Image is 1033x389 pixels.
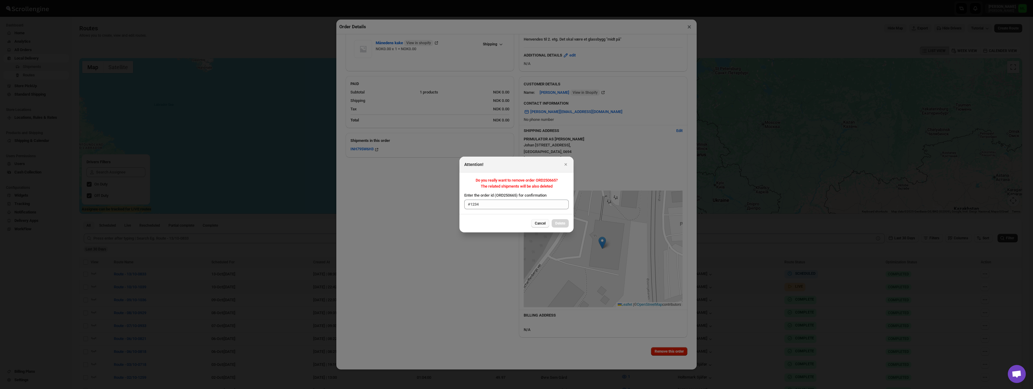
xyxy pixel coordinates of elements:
[1008,365,1026,383] div: Open chat
[464,183,569,189] div: The related shipments will be also deleted
[464,200,569,209] input: #1234
[464,161,483,167] h2: Attention!
[464,177,569,183] div: Do you really want to remove order ORD250665?
[531,219,549,228] button: Cancel
[562,160,570,169] button: Close
[535,221,546,226] span: Cancel
[464,193,547,198] span: Enter the order id (ORD250665) for confirmation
